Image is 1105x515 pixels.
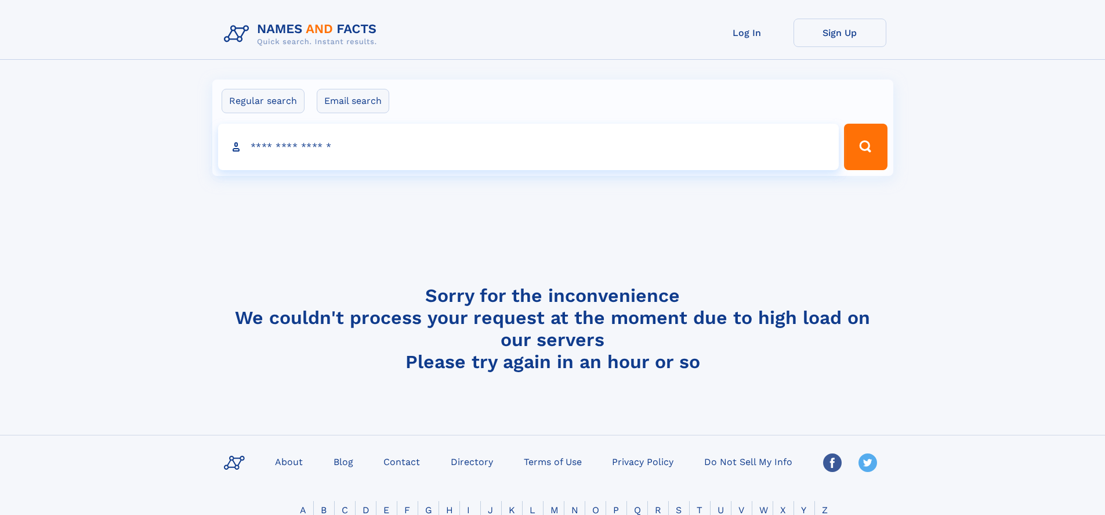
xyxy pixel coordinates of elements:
button: Search Button [844,124,887,170]
h4: Sorry for the inconvenience We couldn't process your request at the moment due to high load on ou... [219,284,886,373]
a: Do Not Sell My Info [700,453,797,470]
a: Terms of Use [519,453,586,470]
label: Regular search [222,89,305,113]
label: Email search [317,89,389,113]
a: Directory [446,453,498,470]
img: Logo Names and Facts [219,19,386,50]
a: About [270,453,307,470]
a: Privacy Policy [607,453,678,470]
img: Facebook [823,453,842,472]
input: search input [218,124,839,170]
img: Twitter [858,453,877,472]
a: Sign Up [794,19,886,47]
a: Contact [379,453,425,470]
a: Log In [701,19,794,47]
a: Blog [329,453,358,470]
